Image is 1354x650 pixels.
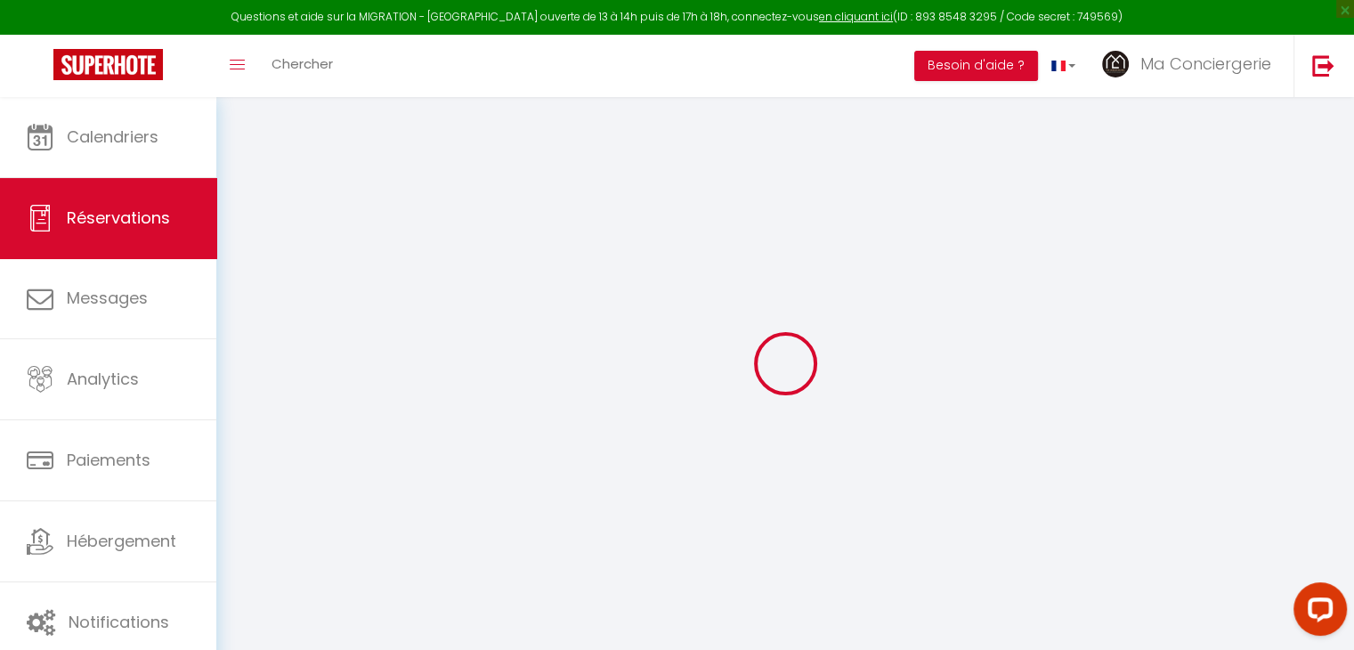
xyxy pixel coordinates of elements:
a: ... Ma Conciergerie [1089,35,1293,97]
img: Super Booking [53,49,163,80]
span: Messages [67,287,148,309]
button: Besoin d'aide ? [914,51,1038,81]
img: ... [1102,51,1129,77]
span: Réservations [67,207,170,229]
span: Ma Conciergerie [1140,53,1271,75]
a: en cliquant ici [819,9,893,24]
img: logout [1312,54,1334,77]
span: Calendriers [67,126,158,148]
span: Notifications [69,611,169,633]
iframe: LiveChat chat widget [1279,575,1354,650]
span: Paiements [67,449,150,471]
span: Hébergement [67,530,176,552]
span: Analytics [67,368,139,390]
span: Chercher [272,54,333,73]
a: Chercher [258,35,346,97]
